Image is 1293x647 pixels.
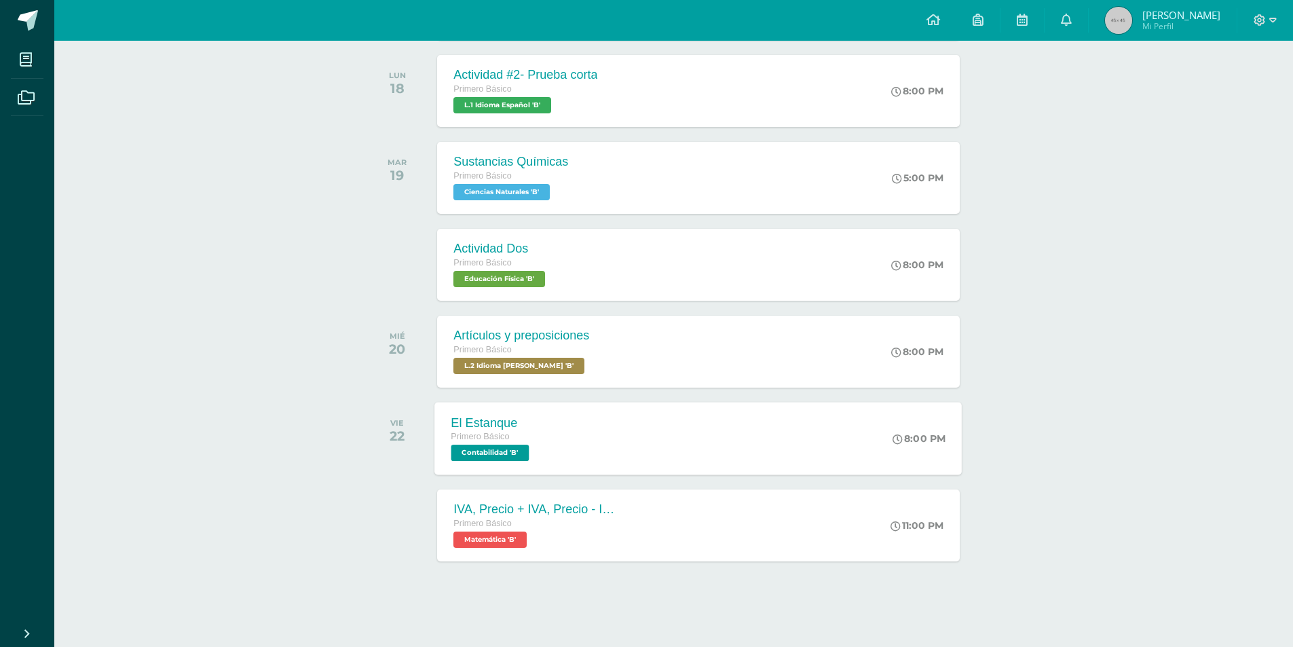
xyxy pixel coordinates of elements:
[891,519,943,532] div: 11:00 PM
[453,171,511,181] span: Primero Básico
[389,80,406,96] div: 18
[389,331,405,341] div: MIÉ
[892,172,943,184] div: 5:00 PM
[453,258,511,267] span: Primero Básico
[389,341,405,357] div: 20
[453,329,589,343] div: Artículos y preposiciones
[451,415,533,430] div: El Estanque
[390,428,405,444] div: 22
[453,271,545,287] span: Educación Física 'B'
[453,242,548,256] div: Actividad Dos
[451,432,510,441] span: Primero Básico
[453,519,511,528] span: Primero Básico
[451,445,529,461] span: Contabilidad 'B'
[453,358,584,374] span: L.2 Idioma Maya Kaqchikel 'B'
[453,68,597,82] div: Actividad #2- Prueba corta
[453,345,511,354] span: Primero Básico
[1105,7,1132,34] img: 45x45
[389,71,406,80] div: LUN
[390,418,405,428] div: VIE
[891,346,943,358] div: 8:00 PM
[453,155,568,169] div: Sustancias Químicas
[453,502,616,517] div: IVA, Precio + IVA, Precio - IVA
[453,84,511,94] span: Primero Básico
[1142,8,1220,22] span: [PERSON_NAME]
[891,259,943,271] div: 8:00 PM
[891,85,943,97] div: 8:00 PM
[453,532,527,548] span: Matemática 'B'
[388,167,407,183] div: 19
[1142,20,1220,32] span: Mi Perfil
[893,432,946,445] div: 8:00 PM
[453,184,550,200] span: Ciencias Naturales 'B'
[388,158,407,167] div: MAR
[453,97,551,113] span: L.1 Idioma Español 'B'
